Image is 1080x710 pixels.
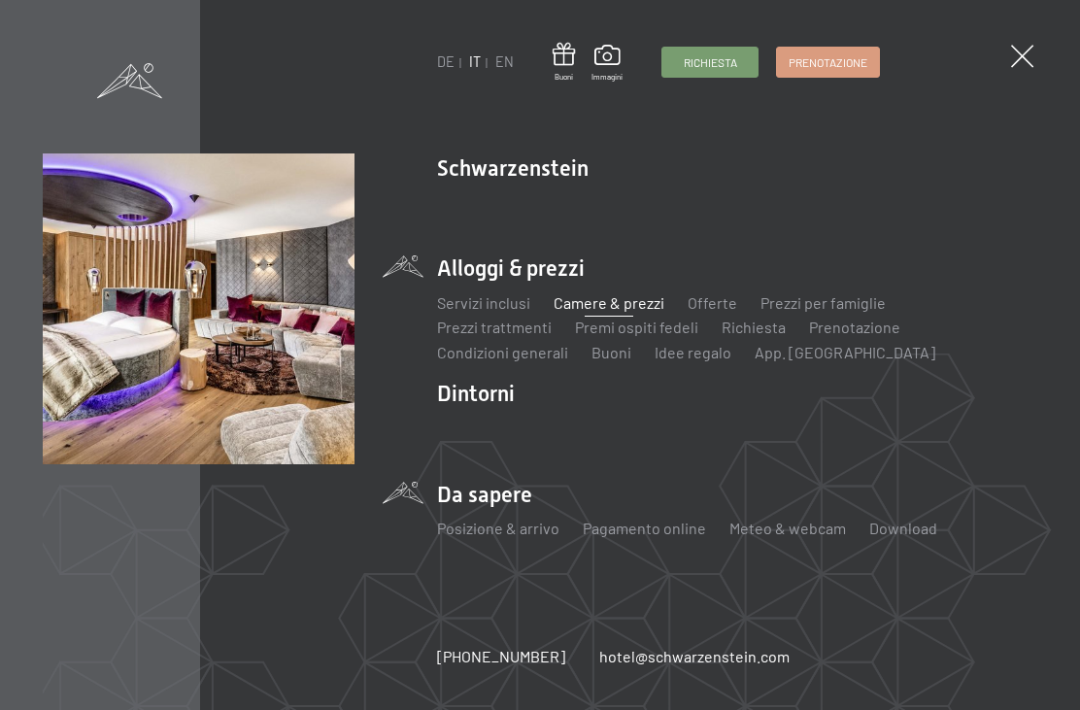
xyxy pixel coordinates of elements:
span: Richiesta [684,54,737,71]
a: Prenotazione [777,48,879,77]
a: Richiesta [722,318,786,336]
a: Prenotazione [809,318,900,336]
a: Prezzi per famiglie [760,293,886,312]
a: Servizi inclusi [437,293,530,312]
span: Buoni [553,72,575,83]
a: [PHONE_NUMBER] [437,646,565,667]
a: Buoni [553,43,575,83]
a: EN [495,53,514,70]
a: Camere & prezzi [554,293,664,312]
a: App. [GEOGRAPHIC_DATA] [755,343,935,361]
a: DE [437,53,455,70]
span: Prenotazione [789,54,867,71]
a: Immagini [591,45,623,82]
a: hotel@schwarzenstein.com [599,646,790,667]
a: Premi ospiti fedeli [575,318,698,336]
a: IT [469,53,481,70]
span: Immagini [591,72,623,83]
span: [PHONE_NUMBER] [437,647,565,665]
a: Offerte [688,293,737,312]
a: Prezzi trattmenti [437,318,552,336]
a: Richiesta [662,48,758,77]
a: Posizione & arrivo [437,519,559,537]
a: Meteo & webcam [729,519,846,537]
a: Idee regalo [655,343,731,361]
a: Condizioni generali [437,343,568,361]
a: Pagamento online [583,519,706,537]
a: Download [869,519,937,537]
a: Buoni [591,343,631,361]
